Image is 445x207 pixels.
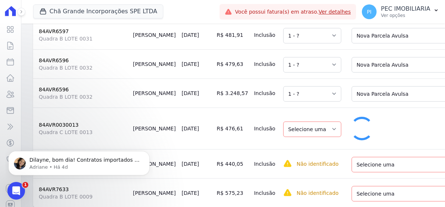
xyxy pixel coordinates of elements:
[179,149,214,178] td: [DATE]
[130,149,179,178] td: [PERSON_NAME]
[179,49,214,78] td: [DATE]
[33,4,164,18] button: Chã Grande Incorporações SPE LTDA
[251,49,281,78] td: Inclusão
[22,182,28,188] span: 1
[39,193,127,200] span: Quadra B LOTE 0009
[251,78,281,108] td: Inclusão
[356,1,445,22] button: PI PEC IMOBILIARIA Ver opções
[251,149,281,178] td: Inclusão
[251,20,281,49] td: Inclusão
[214,78,251,108] td: R$ 3.248,57
[39,57,69,63] a: 84AVR6596
[214,108,251,149] td: R$ 476,61
[296,189,338,197] p: Não identificado
[39,64,127,71] span: Quadra B LOTE 0032
[251,108,281,149] td: Inclusão
[7,182,25,200] iframe: Intercom live chat
[130,108,179,149] td: [PERSON_NAME]
[39,93,127,101] span: Quadra B LOTE 0032
[296,160,338,168] p: Não identificado
[214,149,251,178] td: R$ 440,05
[179,78,214,108] td: [DATE]
[39,28,69,34] a: 84AVR6597
[235,8,351,16] span: Você possui fatura(s) em atraso.
[130,78,179,108] td: [PERSON_NAME]
[214,49,251,78] td: R$ 479,63
[179,20,214,49] td: [DATE]
[381,13,430,18] p: Ver opções
[39,35,127,42] span: Quadra B LOTE 0031
[39,122,79,128] a: 84AVR0030013
[381,5,430,13] p: PEC IMOBILIARIA
[39,186,69,192] a: 84AVR7633
[318,9,351,15] a: Ver detalhes
[130,20,179,49] td: [PERSON_NAME]
[179,108,214,149] td: [DATE]
[367,9,372,14] span: PI
[39,129,127,136] span: Quadra C LOTE 0013
[130,49,179,78] td: [PERSON_NAME]
[214,20,251,49] td: R$ 481,91
[39,87,69,92] a: 84AVR6596
[6,136,153,187] iframe: Intercom notifications mensagem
